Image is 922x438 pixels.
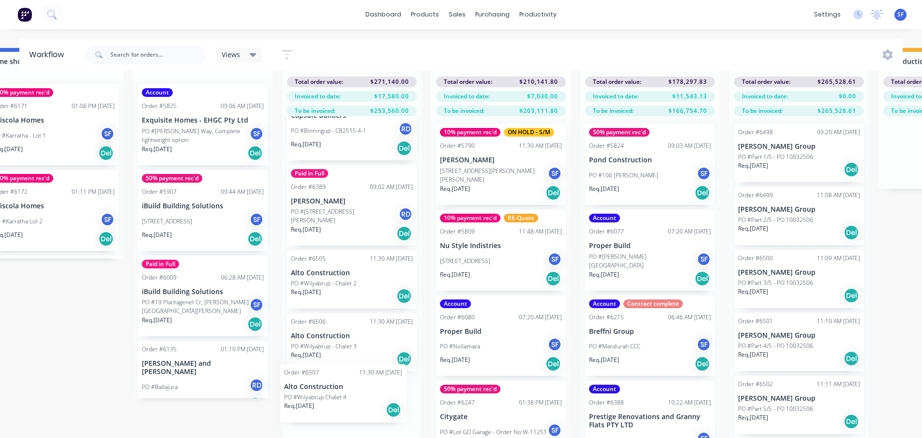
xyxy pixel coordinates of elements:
span: Views [222,49,240,60]
span: Invoiced to date: [742,92,788,101]
div: productivity [514,7,561,22]
span: $265,528.61 [817,78,856,86]
div: products [406,7,444,22]
span: $253,560.00 [370,107,409,115]
a: dashboard [361,7,406,22]
div: settings [809,7,846,22]
span: $210,141.80 [519,78,558,86]
span: Total order value: [742,78,790,86]
span: $17,580.00 [374,92,409,101]
span: $265,528.61 [817,107,856,115]
span: Total order value: [295,78,343,86]
span: Total order value: [444,78,492,86]
span: To be invoiced: [742,107,783,115]
input: Search for orders... [110,45,206,64]
span: Total order value: [593,78,641,86]
span: $271,140.00 [370,78,409,86]
div: Workflow [29,49,69,61]
span: Invoiced to date: [593,92,639,101]
span: SF [897,10,904,19]
span: $178,297.83 [668,78,707,86]
span: $11,543.13 [672,92,707,101]
span: $0.00 [839,92,856,101]
span: $7,030.00 [527,92,558,101]
span: Invoiced to date: [444,92,490,101]
div: sales [444,7,470,22]
div: purchasing [470,7,514,22]
span: To be invoiced: [444,107,484,115]
img: Factory [17,7,32,22]
span: To be invoiced: [295,107,335,115]
span: Invoiced to date: [295,92,341,101]
span: $166,754.70 [668,107,707,115]
span: To be invoiced: [593,107,634,115]
span: $203,111.80 [519,107,558,115]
